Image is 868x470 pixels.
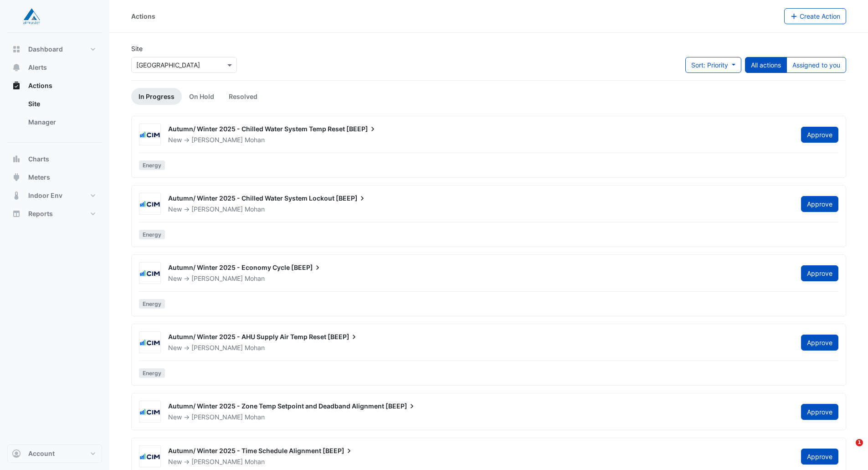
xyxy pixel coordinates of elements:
span: -> [184,413,190,421]
span: New [168,274,182,282]
span: Dashboard [28,45,63,54]
span: [BEEP] [336,194,367,203]
span: -> [184,205,190,213]
span: Approve [807,131,832,139]
span: Indoor Env [28,191,62,200]
span: [BEEP] [346,124,377,134]
button: Approve [801,335,838,351]
app-icon: Indoor Env [12,191,21,200]
button: Dashboard [7,40,102,58]
span: Mohan [245,274,265,283]
span: Energy [139,368,165,378]
span: -> [184,344,190,351]
img: CIM [139,269,160,278]
span: Approve [807,408,832,416]
span: [PERSON_NAME] [191,458,243,465]
span: -> [184,274,190,282]
span: Mohan [245,205,265,214]
span: -> [184,136,190,144]
span: Meters [28,173,50,182]
span: [BEEP] [385,402,416,411]
button: Alerts [7,58,102,77]
span: Mohan [245,135,265,145]
span: Energy [139,230,165,239]
span: New [168,413,182,421]
span: Sort: Priority [691,61,728,69]
label: Site [131,44,143,53]
img: CIM [139,130,160,139]
span: Autumn/ Winter 2025 - Zone Temp Setpoint and Deadband Alignment [168,402,384,410]
span: 1 [856,439,863,446]
span: Approve [807,339,832,346]
span: Alerts [28,63,47,72]
button: Reports [7,205,102,223]
span: [PERSON_NAME] [191,413,243,421]
app-icon: Actions [12,81,21,90]
span: Mohan [245,457,265,466]
img: Company Logo [11,7,52,26]
span: [PERSON_NAME] [191,344,243,351]
a: Manager [21,113,102,131]
span: Mohan [245,343,265,352]
button: Indoor Env [7,186,102,205]
span: [BEEP] [291,263,322,272]
button: Approve [801,196,838,212]
span: Approve [807,200,832,208]
button: Approve [801,127,838,143]
div: Actions [7,95,102,135]
a: Site [21,95,102,113]
button: Approve [801,404,838,420]
button: All actions [745,57,787,73]
span: [PERSON_NAME] [191,274,243,282]
span: [PERSON_NAME] [191,205,243,213]
span: Autumn/ Winter 2025 - Chilled Water System Temp Reset [168,125,345,133]
app-icon: Charts [12,155,21,164]
span: Autumn/ Winter 2025 - Time Schedule Alignment [168,447,321,455]
span: [PERSON_NAME] [191,136,243,144]
app-icon: Dashboard [12,45,21,54]
button: Approve [801,449,838,465]
button: Actions [7,77,102,95]
img: CIM [139,200,160,209]
span: Approve [807,269,832,277]
button: Charts [7,150,102,168]
span: Autumn/ Winter 2025 - AHU Supply Air Temp Reset [168,333,326,341]
span: [BEEP] [328,332,359,341]
span: Autumn/ Winter 2025 - Chilled Water System Lockout [168,194,334,202]
span: Account [28,449,55,458]
a: On Hold [182,88,221,105]
span: Approve [807,453,832,460]
span: New [168,344,182,351]
button: Assigned to you [786,57,846,73]
a: Resolved [221,88,265,105]
span: New [168,458,182,465]
button: Approve [801,265,838,281]
button: Account [7,444,102,463]
app-icon: Reports [12,209,21,218]
span: Actions [28,81,52,90]
span: [BEEP] [323,446,354,455]
button: Sort: Priority [685,57,741,73]
img: CIM [139,452,160,461]
span: New [168,205,182,213]
span: Mohan [245,413,265,422]
span: Energy [139,160,165,170]
button: Create Action [784,8,847,24]
span: Energy [139,299,165,309]
span: Autumn/ Winter 2025 - Economy Cycle [168,263,290,271]
button: Meters [7,168,102,186]
span: New [168,136,182,144]
span: Create Action [800,12,840,20]
a: In Progress [131,88,182,105]
img: CIM [139,408,160,417]
span: Charts [28,155,49,164]
app-icon: Alerts [12,63,21,72]
span: -> [184,458,190,465]
app-icon: Meters [12,173,21,182]
img: CIM [139,338,160,347]
div: Actions [131,11,155,21]
iframe: Intercom live chat [837,439,859,461]
span: Reports [28,209,53,218]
